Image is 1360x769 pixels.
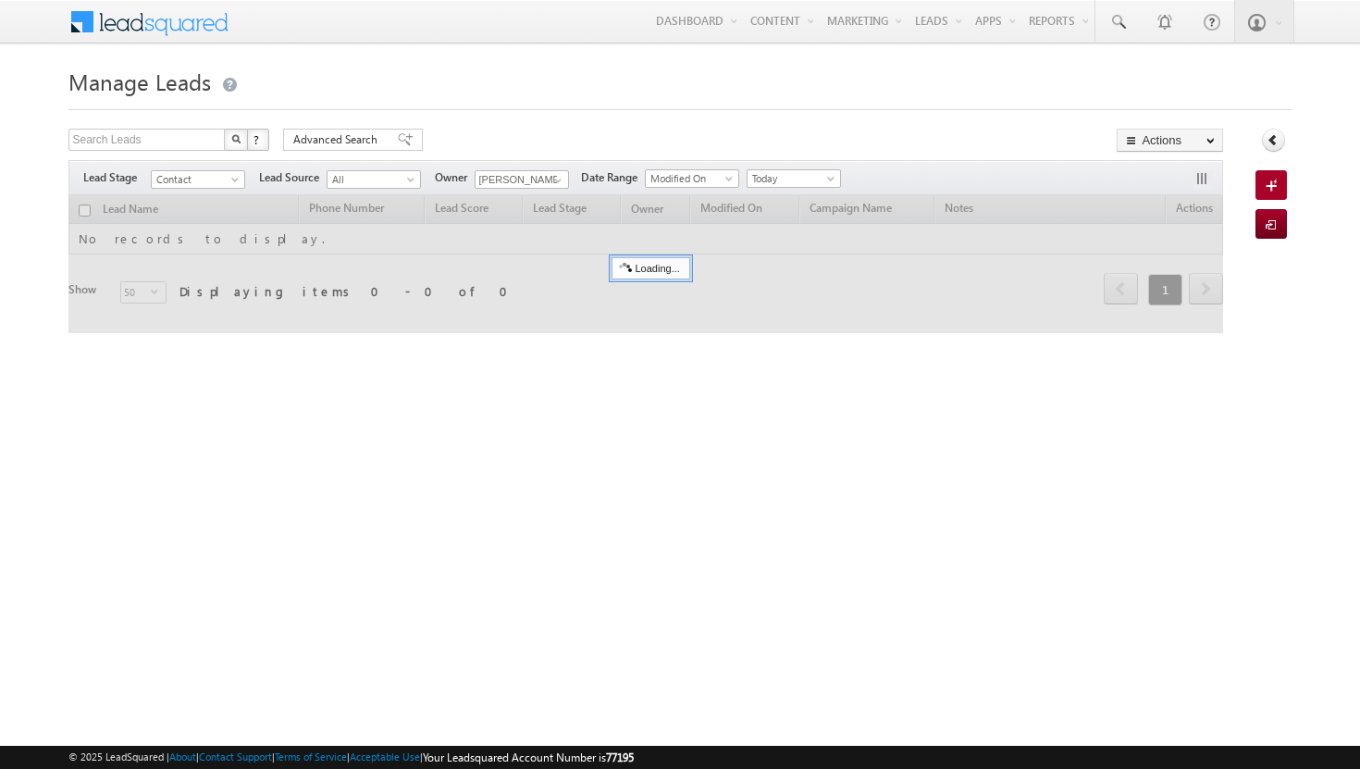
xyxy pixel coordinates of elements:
span: Manage Leads [68,67,211,96]
span: Owner [435,169,475,186]
input: Type to Search [475,170,569,189]
span: Lead Source [259,169,327,186]
span: Date Range [581,169,645,186]
div: Loading... [612,257,690,279]
a: Modified On [645,169,739,188]
span: Your Leadsquared Account Number is [423,750,634,764]
a: About [169,750,196,763]
span: © 2025 LeadSquared | | | | | [68,749,634,766]
span: 77195 [606,750,634,764]
button: Actions [1117,129,1223,152]
a: Today [747,169,841,188]
span: Modified On [646,170,734,187]
span: Contact [152,171,240,188]
a: Acceptable Use [350,750,420,763]
span: Advanced Search [293,131,383,148]
span: Lead Stage [83,169,151,186]
a: Terms of Service [275,750,347,763]
span: All [328,171,415,188]
button: ? [247,129,269,151]
a: Show All Items [544,171,567,190]
a: Contact [151,170,245,189]
img: Search [231,134,241,143]
a: Contact Support [199,750,272,763]
a: All [327,170,421,189]
span: ? [253,131,262,147]
span: Today [748,170,835,187]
